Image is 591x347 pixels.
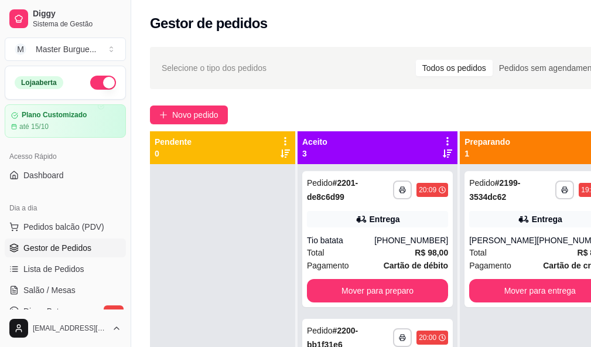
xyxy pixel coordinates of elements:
p: 1 [464,148,510,159]
a: Plano Customizadoaté 15/10 [5,104,126,138]
p: Aceito [302,136,327,148]
button: [EMAIL_ADDRESS][DOMAIN_NAME] [5,314,126,342]
article: Plano Customizado [22,111,87,120]
div: Master Burgue ... [36,43,97,55]
a: Diggy Botnovo [5,302,126,321]
a: Salão / Mesas [5,281,126,300]
span: Novo pedido [172,108,218,121]
div: 20:00 [419,333,436,342]
a: DiggySistema de Gestão [5,5,126,33]
span: Pedido [307,326,333,335]
div: Entrega [532,213,562,225]
span: [EMAIL_ADDRESS][DOMAIN_NAME] [33,324,107,333]
p: Preparando [464,136,510,148]
span: Gestor de Pedidos [23,242,91,254]
div: Acesso Rápido [5,147,126,166]
span: Diggy Bot [23,305,59,317]
div: [PERSON_NAME] [469,234,537,246]
button: Select a team [5,38,126,61]
span: Total [307,246,324,259]
h2: Gestor de pedidos [150,14,268,33]
span: Lista de Pedidos [23,263,84,275]
span: M [15,43,26,55]
div: Entrega [370,213,400,225]
div: Dia a dia [5,199,126,217]
strong: R$ 98,00 [415,248,448,257]
span: Pedido [307,178,333,188]
button: Novo pedido [150,106,228,124]
span: Pedido [469,178,495,188]
span: Sistema de Gestão [33,19,121,29]
div: [PHONE_NUMBER] [374,234,448,246]
span: plus [159,111,168,119]
span: Pagamento [307,259,349,272]
p: 0 [155,148,192,159]
strong: Cartão de débito [384,261,448,270]
article: até 15/10 [19,122,49,131]
div: Tio batata [307,234,374,246]
p: 3 [302,148,327,159]
strong: # 2201-de8c6d99 [307,178,358,202]
div: Loja aberta [15,76,63,89]
div: 20:09 [419,185,436,195]
a: Gestor de Pedidos [5,239,126,257]
button: Pedidos balcão (PDV) [5,217,126,236]
button: Mover para preparo [307,279,448,302]
span: Pagamento [469,259,511,272]
div: Todos os pedidos [416,60,493,76]
span: Dashboard [23,169,64,181]
a: Dashboard [5,166,126,185]
span: Pedidos balcão (PDV) [23,221,104,233]
button: Alterar Status [90,76,116,90]
span: Total [469,246,487,259]
span: Selecione o tipo dos pedidos [162,62,267,74]
p: Pendente [155,136,192,148]
span: Salão / Mesas [23,284,76,296]
a: Lista de Pedidos [5,260,126,278]
strong: # 2199-3534dc62 [469,178,520,202]
span: Diggy [33,9,121,19]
